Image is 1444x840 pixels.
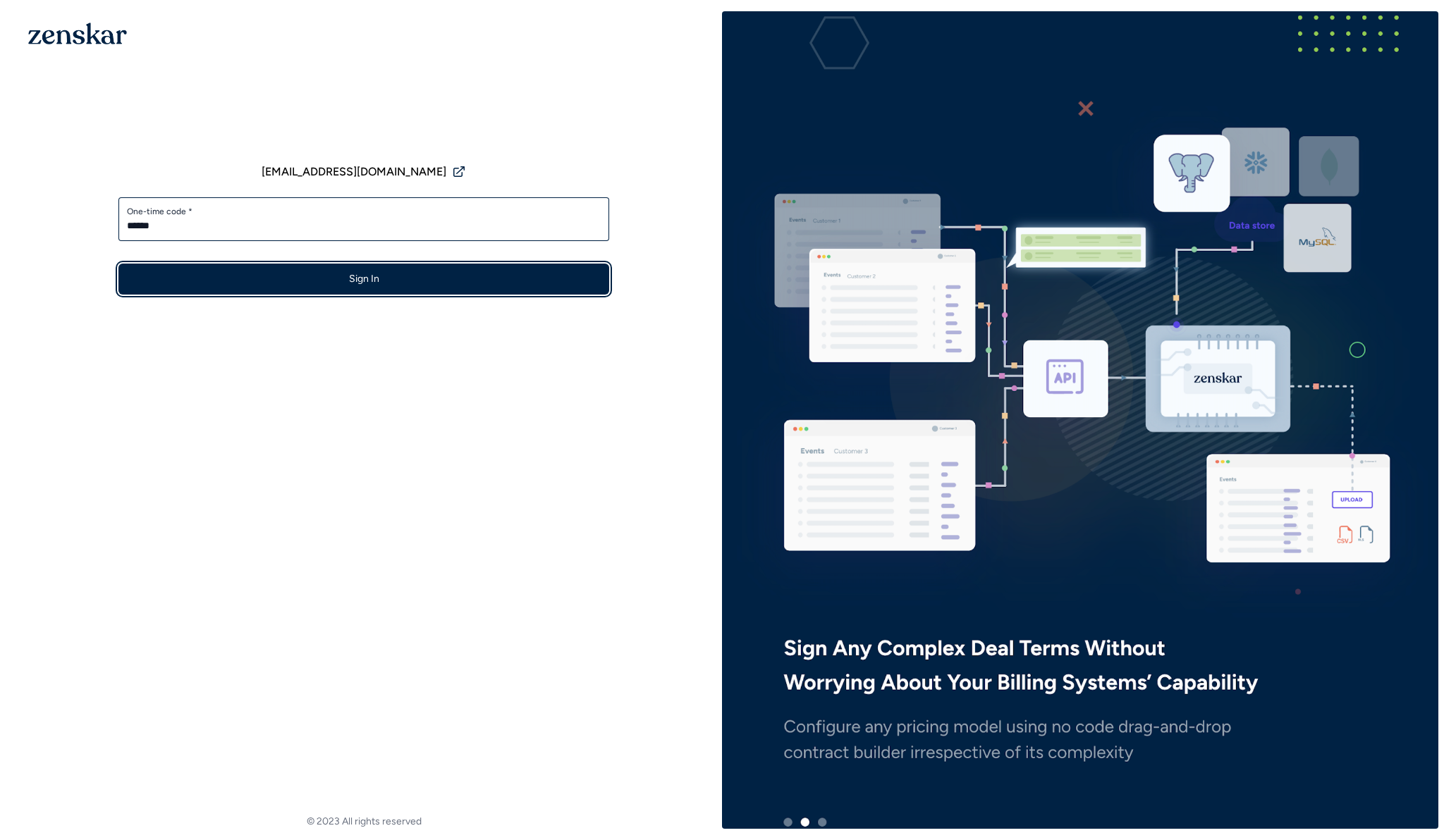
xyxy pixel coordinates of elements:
footer: © 2023 All rights reserved [6,815,722,829]
label: One-time code * [127,206,601,217]
button: Sign In [118,264,609,295]
img: 1OGAJ2xQqyY4LXKgY66KYq0eOWRCkrZdAb3gUhuVAqdWPZE9SRJmCz+oDMSn4zDLXe31Ii730ItAGKgCKgCCgCikA4Av8PJUP... [28,23,127,44]
span: [EMAIL_ADDRESS][DOMAIN_NAME] [262,163,446,180]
